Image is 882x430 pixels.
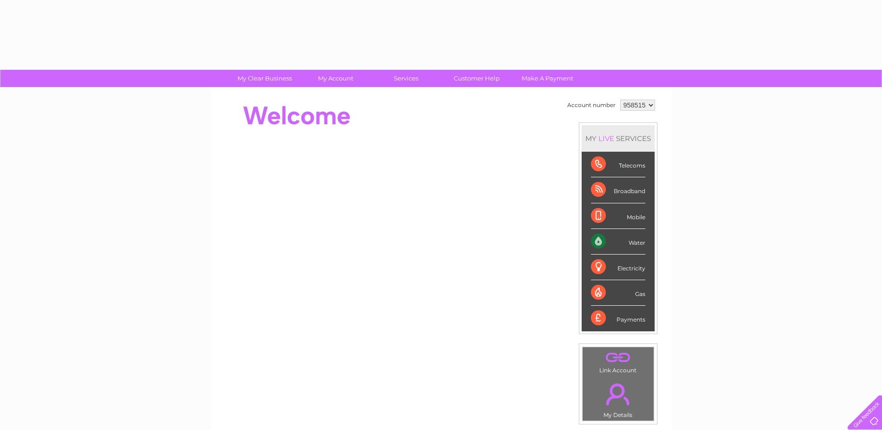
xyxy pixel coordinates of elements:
[591,203,645,229] div: Mobile
[438,70,515,87] a: Customer Help
[226,70,303,87] a: My Clear Business
[591,177,645,203] div: Broadband
[585,349,651,366] a: .
[591,255,645,280] div: Electricity
[565,97,618,113] td: Account number
[597,134,616,143] div: LIVE
[591,229,645,255] div: Water
[585,378,651,410] a: .
[582,125,655,152] div: MY SERVICES
[591,152,645,177] div: Telecoms
[509,70,586,87] a: Make A Payment
[297,70,374,87] a: My Account
[582,347,654,376] td: Link Account
[591,306,645,331] div: Payments
[591,280,645,306] div: Gas
[368,70,444,87] a: Services
[582,376,654,421] td: My Details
